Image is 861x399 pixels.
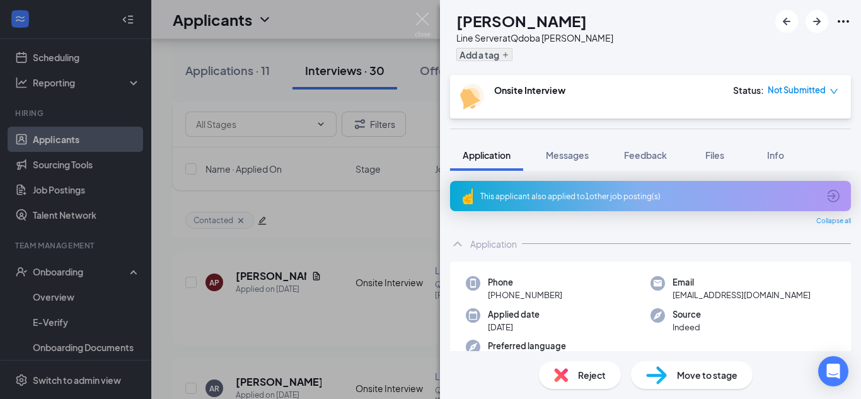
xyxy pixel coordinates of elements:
[578,368,606,382] span: Reject
[488,289,562,301] span: [PHONE_NUMBER]
[673,276,811,289] span: Email
[673,289,811,301] span: [EMAIL_ADDRESS][DOMAIN_NAME]
[677,368,737,382] span: Move to stage
[673,321,701,333] span: Indeed
[826,188,841,204] svg: ArrowCircle
[624,149,667,161] span: Feedback
[836,14,851,29] svg: Ellipses
[705,149,724,161] span: Files
[456,32,613,44] div: Line Server at Qdoba [PERSON_NAME]
[673,308,701,321] span: Source
[488,340,566,352] span: Preferred language
[818,356,848,386] div: Open Intercom Messenger
[809,14,824,29] svg: ArrowRight
[779,14,794,29] svg: ArrowLeftNew
[775,10,798,33] button: ArrowLeftNew
[463,149,511,161] span: Application
[456,10,587,32] h1: [PERSON_NAME]
[768,84,826,96] span: Not Submitted
[546,149,589,161] span: Messages
[829,87,838,96] span: down
[733,84,764,96] div: Status :
[494,84,565,96] b: Onsite Interview
[456,48,512,61] button: PlusAdd a tag
[480,191,818,202] div: This applicant also applied to 1 other job posting(s)
[470,238,517,250] div: Application
[488,321,540,333] span: [DATE]
[767,149,784,161] span: Info
[806,10,828,33] button: ArrowRight
[488,276,562,289] span: Phone
[450,236,465,252] svg: ChevronUp
[488,308,540,321] span: Applied date
[816,216,851,226] span: Collapse all
[502,51,509,59] svg: Plus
